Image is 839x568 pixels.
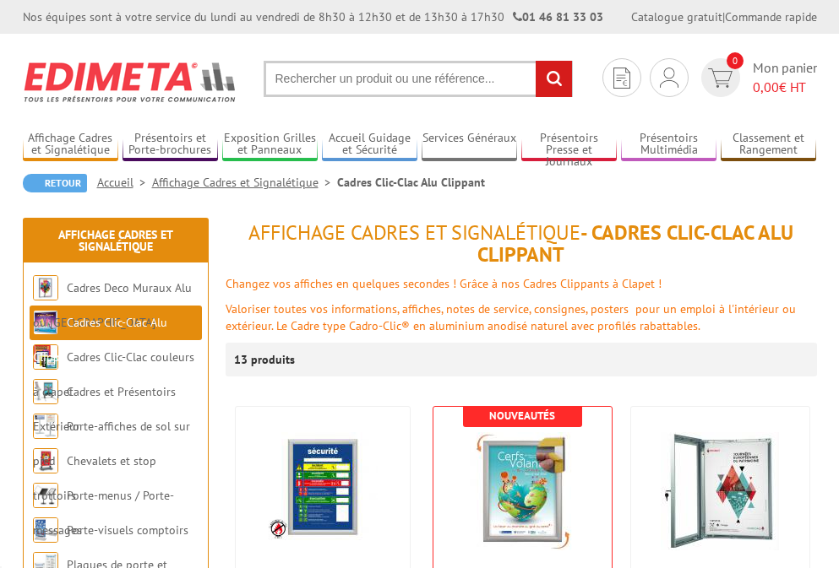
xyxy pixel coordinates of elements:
[23,174,87,192] a: Retour
[23,51,238,113] img: Edimeta
[422,131,517,159] a: Services Généraux
[33,315,167,365] a: Cadres Clic-Clac Alu Clippant
[222,131,318,159] a: Exposition Grilles et Panneaux
[226,222,817,267] h1: - Cadres Clic-Clac Alu Clippant
[725,9,817,24] a: Commande rapide
[536,61,572,97] input: rechercher
[152,175,337,190] a: Affichage Cadres et Signalétique
[521,131,617,159] a: Présentoirs Presse et Journaux
[708,68,733,88] img: devis rapide
[268,432,378,542] img: Cadre CLIC CLAC Mural ANTI-FEU
[613,68,630,89] img: devis rapide
[337,174,485,191] li: Cadres Clic-Clac Alu Clippant
[463,432,581,550] img: Cadres Eco Clic-Clac pour l'intérieur - <strong>Adhésif</strong> formats A4 - A3
[753,58,817,97] span: Mon panier
[33,384,176,434] a: Cadres et Présentoirs Extérieur
[33,275,58,300] img: Cadres Deco Muraux Alu ou Bois
[123,131,218,159] a: Présentoirs et Porte-brochures
[248,219,580,246] span: Affichage Cadres et Signalétique
[23,8,603,25] div: Nos équipes sont à votre service du lundi au vendredi de 8h30 à 12h30 et de 13h30 à 17h30
[631,9,722,24] a: Catalogue gratuit
[33,453,156,503] a: Chevalets et stop trottoirs
[226,276,662,291] font: Changez vos affiches en quelques secondes ! Grâce à nos Cadres Clippants à Clapet !
[697,58,817,97] a: devis rapide 0 Mon panier 0,00€ HT
[33,419,190,468] a: Porte-affiches de sol sur pied
[753,78,817,97] span: € HT
[727,52,744,69] span: 0
[67,522,188,538] a: Porte-visuels comptoirs
[234,343,297,376] p: 13 produits
[513,9,603,24] strong: 01 46 81 33 03
[322,131,417,159] a: Accueil Guidage et Sécurité
[58,227,173,254] a: Affichage Cadres et Signalétique
[721,131,816,159] a: Classement et Rangement
[33,280,192,330] a: Cadres Deco Muraux Alu ou [GEOGRAPHIC_DATA]
[97,175,152,190] a: Accueil
[23,131,118,159] a: Affichage Cadres et Signalétique
[753,78,779,95] span: 0,00
[33,488,174,538] a: Porte-menus / Porte-messages
[489,408,555,423] b: Nouveautés
[661,432,779,550] img: Cadres vitrines affiches-posters intérieur / extérieur
[621,131,716,159] a: Présentoirs Multimédia
[660,68,678,88] img: devis rapide
[226,301,796,333] font: Valoriser toutes vos informations, affiches, notes de service, consignes, posters pour un emploi ...
[264,61,573,97] input: Rechercher un produit ou une référence...
[33,349,194,399] a: Cadres Clic-Clac couleurs à clapet
[631,8,817,25] div: |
